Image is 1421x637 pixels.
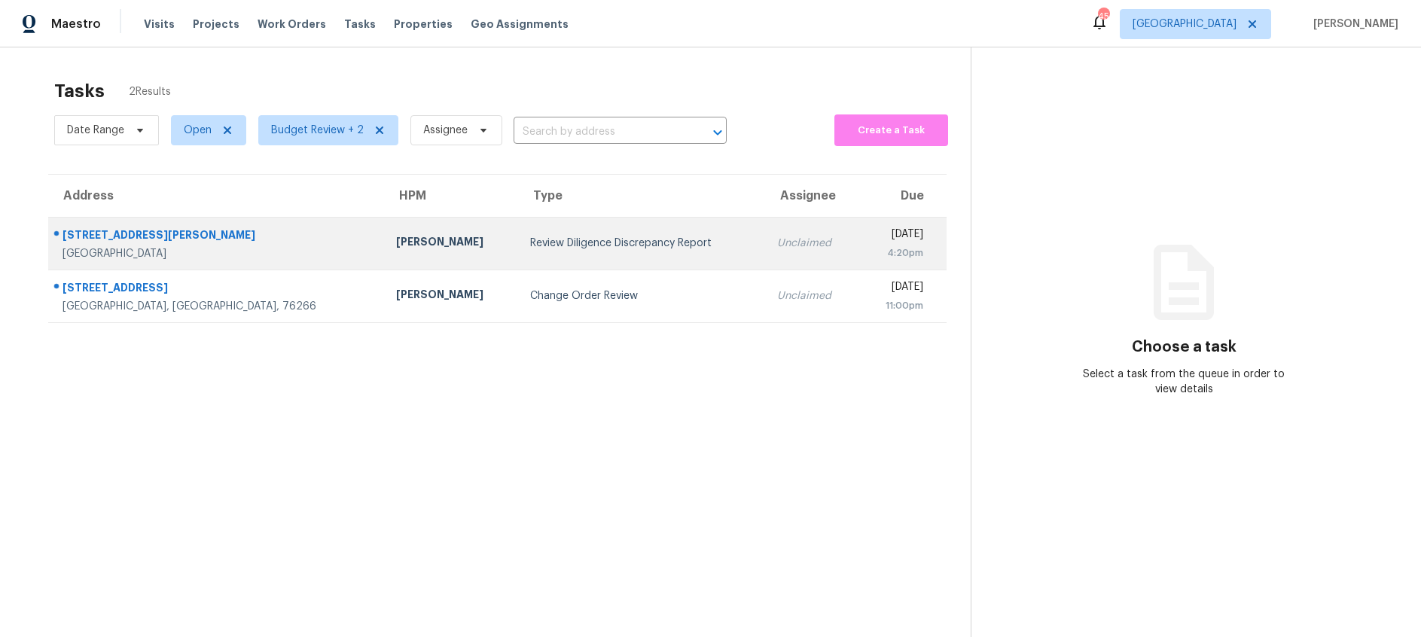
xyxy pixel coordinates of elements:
[1133,17,1237,32] span: [GEOGRAPHIC_DATA]
[344,19,376,29] span: Tasks
[67,123,124,138] span: Date Range
[63,246,372,261] div: [GEOGRAPHIC_DATA]
[63,299,372,314] div: [GEOGRAPHIC_DATA], [GEOGRAPHIC_DATA], 76266
[48,175,384,217] th: Address
[51,17,101,32] span: Maestro
[396,234,506,253] div: [PERSON_NAME]
[184,123,212,138] span: Open
[530,288,753,303] div: Change Order Review
[858,175,946,217] th: Due
[518,175,765,217] th: Type
[423,123,468,138] span: Assignee
[1098,9,1108,24] div: 45
[871,227,922,245] div: [DATE]
[144,17,175,32] span: Visits
[271,123,364,138] span: Budget Review + 2
[707,122,728,143] button: Open
[54,84,105,99] h2: Tasks
[834,114,948,146] button: Create a Task
[842,122,941,139] span: Create a Task
[193,17,239,32] span: Projects
[129,84,171,99] span: 2 Results
[777,288,847,303] div: Unclaimed
[396,287,506,306] div: [PERSON_NAME]
[777,236,847,251] div: Unclaimed
[514,120,685,144] input: Search by address
[1307,17,1398,32] span: [PERSON_NAME]
[871,298,922,313] div: 11:00pm
[63,280,372,299] div: [STREET_ADDRESS]
[394,17,453,32] span: Properties
[871,245,922,261] div: 4:20pm
[471,17,569,32] span: Geo Assignments
[1078,367,1291,397] div: Select a task from the queue in order to view details
[258,17,326,32] span: Work Orders
[765,175,859,217] th: Assignee
[871,279,922,298] div: [DATE]
[1132,340,1237,355] h3: Choose a task
[63,227,372,246] div: [STREET_ADDRESS][PERSON_NAME]
[384,175,518,217] th: HPM
[530,236,753,251] div: Review Diligence Discrepancy Report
